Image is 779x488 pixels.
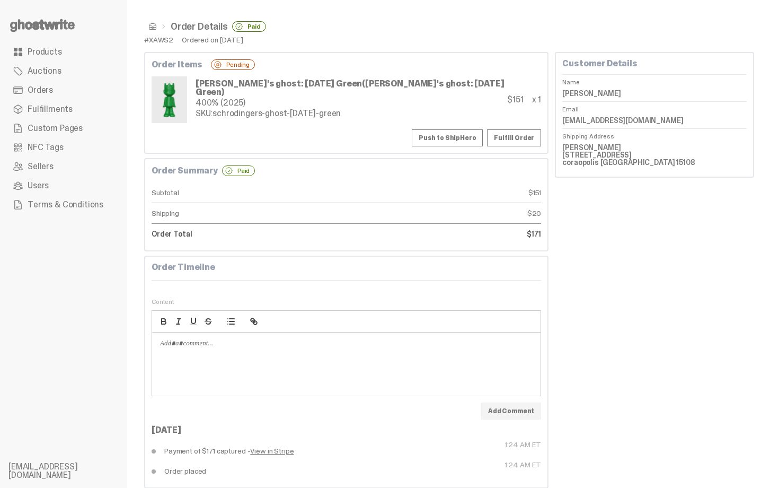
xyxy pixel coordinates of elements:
[182,36,243,43] div: Ordered on [DATE]
[28,143,64,152] span: NFC Tags
[562,101,747,112] dt: Email
[562,128,747,140] dt: Shipping Address
[196,109,508,118] div: schrodingers-ghost-[DATE]-green
[156,315,171,328] button: bold
[8,138,119,157] a: NFC Tags
[28,86,53,94] span: Orders
[152,262,215,273] b: Order Timeline
[152,203,347,224] dt: Shipping
[154,79,185,121] img: Schrodinger_Green_Hero_1.png
[562,112,747,128] dd: [EMAIL_ADDRESS][DOMAIN_NAME]
[532,95,542,104] div: x 1
[8,463,136,480] li: [EMAIL_ADDRESS][DOMAIN_NAME]
[224,315,238,328] button: list: bullet
[28,181,49,190] span: Users
[152,224,347,244] dt: Order Total
[28,201,103,209] span: Terms & Conditions
[196,80,508,97] div: [PERSON_NAME]'s ghost: [DATE] Green
[28,105,73,114] span: Fulfillments
[28,48,62,56] span: Products
[507,95,523,104] div: $151
[562,58,637,69] b: Customer Details
[8,100,119,119] a: Fulfillments
[8,176,119,195] a: Users
[152,182,347,203] dt: Subtotal
[250,447,294,455] a: View in Stripe
[152,426,541,434] div: [DATE]
[211,59,255,70] div: Pending
[186,315,201,328] button: underline
[347,461,542,481] dt: 1:24 AM ET
[8,195,119,214] a: Terms & Conditions
[152,60,202,69] b: Order Items
[152,167,218,175] b: Order Summary
[28,67,61,75] span: Auctions
[152,441,347,461] dd: Payment of $171 captured -
[562,140,747,170] dd: [PERSON_NAME] [STREET_ADDRESS] coraopolis [GEOGRAPHIC_DATA] 15108
[8,157,119,176] a: Sellers
[196,99,508,107] div: 400% (2025)
[28,124,83,133] span: Custom Pages
[487,129,541,146] a: Fulfill Order
[232,21,266,32] div: Paid
[171,315,186,328] button: italic
[8,62,119,81] a: Auctions
[246,315,261,328] button: link
[347,224,542,244] dd: $171
[157,21,266,32] li: Order Details
[562,74,747,85] dt: Name
[8,119,119,138] a: Custom Pages
[196,78,504,98] span: ([PERSON_NAME]'s ghost: [DATE] Green)
[196,108,213,119] span: SKU:
[152,461,347,481] dd: Order placed
[8,81,119,100] a: Orders
[347,441,542,461] dt: 1:24 AM ET
[28,162,54,171] span: Sellers
[8,42,119,62] a: Products
[412,129,483,146] button: Push to ShipHero
[347,203,542,224] dd: $20
[562,85,747,101] dd: [PERSON_NAME]
[222,165,255,176] div: Paid
[144,36,173,43] div: #XAWS2
[347,182,542,203] dd: $151
[201,315,216,328] button: strike
[152,298,541,306] span: Content
[481,403,541,420] button: Add Comment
